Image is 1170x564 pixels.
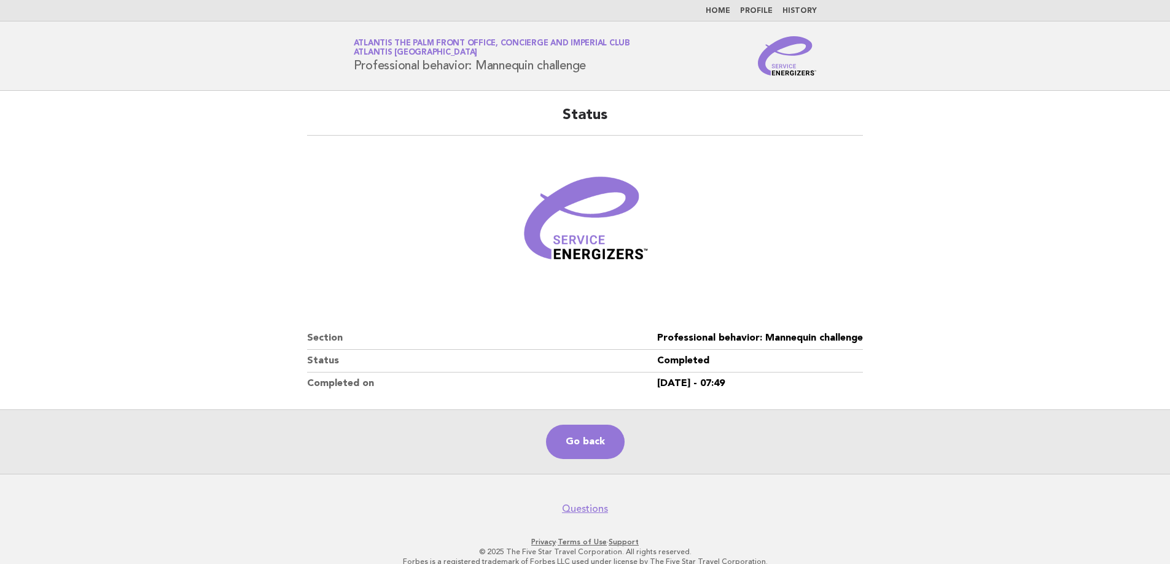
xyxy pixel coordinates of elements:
a: Go back [546,425,625,459]
dt: Completed on [307,373,657,395]
a: Profile [740,7,773,15]
h1: Professional behavior: Mannequin challenge [354,40,630,72]
img: Service Energizers [758,36,817,75]
a: Terms of Use [558,538,607,546]
dt: Status [307,350,657,373]
a: Privacy [531,538,556,546]
dd: Professional behavior: Mannequin challenge [657,327,863,350]
a: Atlantis The Palm Front Office, Concierge and Imperial ClubAtlantis [GEOGRAPHIC_DATA] [354,39,630,56]
dd: Completed [657,350,863,373]
img: Verified [512,150,659,298]
a: Questions [562,503,608,515]
p: · · [209,537,961,547]
a: History [782,7,817,15]
p: © 2025 The Five Star Travel Corporation. All rights reserved. [209,547,961,557]
a: Support [609,538,639,546]
a: Home [706,7,730,15]
dd: [DATE] - 07:49 [657,373,863,395]
span: Atlantis [GEOGRAPHIC_DATA] [354,49,478,57]
h2: Status [307,106,863,136]
dt: Section [307,327,657,350]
